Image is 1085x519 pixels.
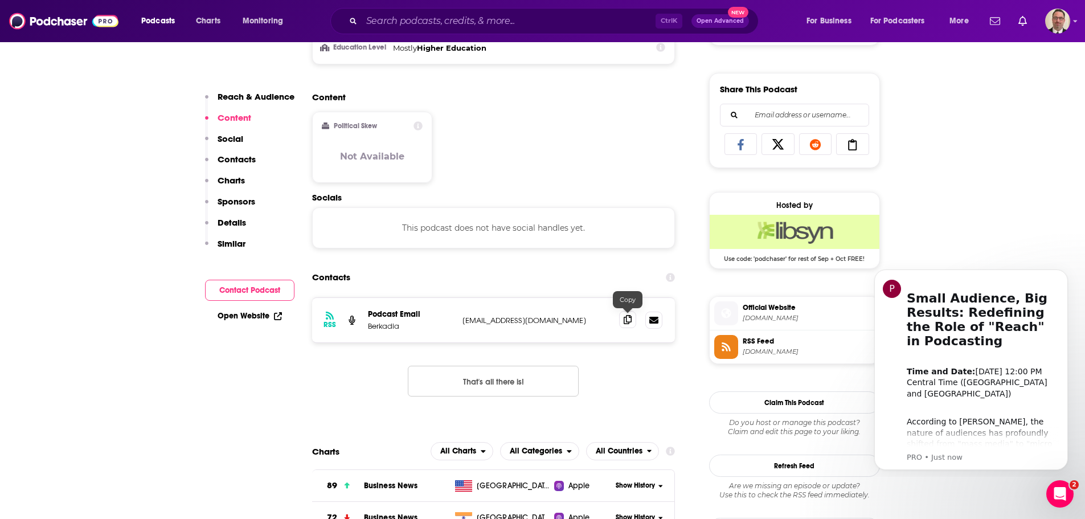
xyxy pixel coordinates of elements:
h2: Categories [500,442,579,460]
button: open menu [863,12,941,30]
h2: Content [312,92,666,103]
button: open menu [500,442,579,460]
span: Business News [364,481,418,491]
button: Charts [205,175,245,196]
span: 2 [1070,480,1079,489]
span: Ctrl K [656,14,682,28]
div: Copy [613,291,642,308]
p: Podcast Email [368,309,453,319]
button: Show History [612,481,666,491]
button: Contacts [205,154,256,175]
span: Charts [196,13,220,29]
p: Contacts [218,154,256,165]
img: User Profile [1045,9,1070,34]
p: Charts [218,175,245,186]
img: Libsyn Deal: Use code: 'podchaser' for rest of Sep + Oct FREE! [710,215,879,249]
span: Logged in as PercPodcast [1045,9,1070,34]
div: Are we missing an episode or update? Use this to check the RSS feed immediately. [709,481,880,500]
a: Share on X/Twitter [761,133,795,155]
a: Official Website[DOMAIN_NAME] [714,301,875,325]
button: Details [205,217,246,238]
p: Social [218,133,243,144]
div: Search followers [720,104,869,126]
button: Content [205,112,251,133]
span: All Charts [440,447,476,455]
span: Official Website [743,303,875,313]
button: Open AdvancedNew [691,14,749,28]
span: More [949,13,969,29]
p: Reach & Audience [218,91,294,102]
p: Berkadia [368,321,453,331]
h2: Contacts [312,267,350,288]
span: Monitoring [243,13,283,29]
span: For Business [806,13,851,29]
button: open menu [586,442,660,460]
h3: Share This Podcast [720,84,797,95]
button: Nothing here. [408,366,579,397]
h2: Countries [586,442,660,460]
a: Show notifications dropdown [1014,11,1031,31]
a: 89 [312,470,364,501]
p: Sponsors [218,196,255,207]
span: Higher Education [417,43,486,52]
div: This podcast does not have social handles yet. [312,207,675,248]
a: Open Website [218,311,282,321]
a: Charts [189,12,227,30]
a: Show notifications dropdown [985,11,1005,31]
span: Do you host or manage this podcast? [709,418,880,427]
button: open menu [799,12,866,30]
span: For Podcasters [870,13,925,29]
a: Share on Reddit [799,133,832,155]
h3: 89 [327,479,337,492]
h3: Not Available [340,151,404,162]
h2: Platforms [431,442,493,460]
h2: Charts [312,446,339,457]
span: All Countries [596,447,642,455]
p: Similar [218,238,245,249]
a: Libsyn Deal: Use code: 'podchaser' for rest of Sep + Oct FREE! [710,215,879,261]
a: Apple [554,480,612,492]
h2: Socials [312,192,675,203]
div: Hosted by [710,201,879,210]
button: Similar [205,238,245,259]
a: [GEOGRAPHIC_DATA] [451,480,554,492]
button: Show profile menu [1045,9,1070,34]
span: Open Advanced [697,18,744,24]
button: Sponsors [205,196,255,217]
span: sites.libsyn.com [743,314,875,322]
h3: Education Level [322,44,388,51]
button: open menu [235,12,298,30]
button: Social [205,133,243,154]
span: Apple [568,480,590,492]
span: RSS Feed [743,336,875,346]
span: Podcasts [141,13,175,29]
div: Search podcasts, credits, & more... [341,8,769,34]
span: New [728,7,748,18]
span: All Categories [510,447,562,455]
iframe: Intercom live chat [1046,480,1074,508]
button: Refresh Feed [709,455,880,477]
button: Claim This Podcast [709,391,880,414]
span: Use code: 'podchaser' for rest of Sep + Oct FREE! [710,249,879,263]
input: Search podcasts, credits, & more... [362,12,656,30]
img: Podchaser - Follow, Share and Rate Podcasts [9,10,118,32]
button: open menu [941,12,983,30]
p: Details [218,217,246,228]
button: Contact Podcast [205,280,294,301]
p: Content [218,112,251,123]
span: feeds.libsyn.com [743,348,875,356]
div: Claim and edit this page to your liking. [709,418,880,436]
h2: Political Skew [334,122,377,130]
h3: RSS [324,320,336,329]
button: open menu [431,442,493,460]
a: Share on Facebook [724,133,758,155]
p: [EMAIL_ADDRESS][DOMAIN_NAME] [462,316,611,325]
span: Show History [616,481,655,491]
